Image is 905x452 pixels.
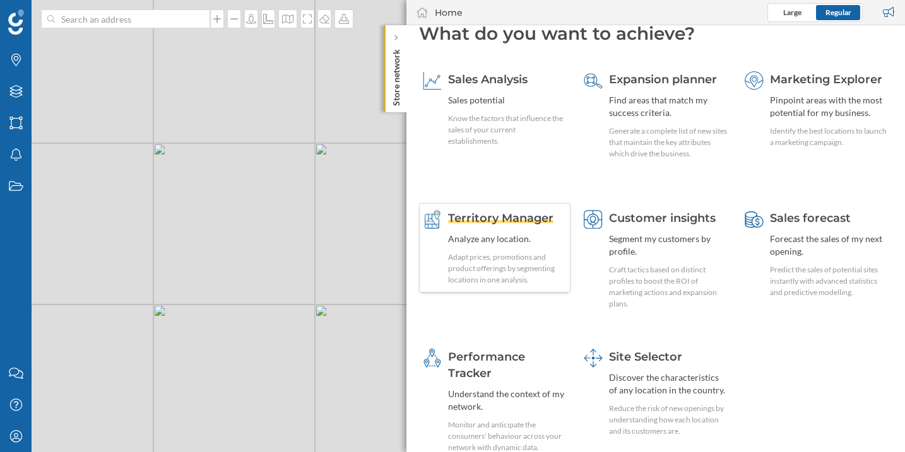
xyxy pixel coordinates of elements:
img: Geoblink Logo [8,9,24,35]
div: What do you want to achieve? [419,21,892,45]
img: monitoring-360.svg [423,349,442,368]
span: Territory Manager [448,211,553,225]
img: customer-intelligence.svg [584,210,603,229]
div: Home [435,6,463,19]
div: Craft tactics based on distinct profiles to boost the ROI of marketing actions and expansion plans. [609,264,728,310]
span: Customer insights [609,211,716,225]
div: Predict the sales of potential sites instantly with advanced statistics and predictive modelling. [770,264,889,298]
div: Pinpoint areas with the most potential for my business. [770,94,889,119]
span: Regular [825,8,851,17]
span: Marketing Explorer [770,72,882,86]
div: Sales potential [448,94,567,107]
img: explorer.svg [745,71,764,90]
div: Generate a complete list of new sites that maintain the key attributes which drive the business. [609,125,728,159]
span: Support [27,9,72,20]
span: Site Selector [609,350,682,364]
div: Adapt prices, promotions and product offerings by segmenting locations in one analysis. [448,252,567,286]
div: Understand the context of my network. [448,388,567,413]
div: Analyze any location. [448,233,567,245]
div: Discover the characteristics of any location in the country. [609,371,728,397]
img: sales-explainer.svg [423,71,442,90]
div: Segment my customers by profile. [609,233,728,258]
span: Performance Tracker [448,350,525,380]
p: Store network [390,44,403,106]
div: Forecast the sales of my next opening. [770,233,889,258]
div: Know the factors that influence the sales of your current establishments. [448,113,567,147]
span: Expansion planner [609,72,717,86]
div: Reduce the risk of new openings by understanding how each location and its customers are. [609,403,728,437]
span: Sales Analysis [448,72,528,86]
img: territory-manager--hover.svg [423,210,442,229]
span: Sales forecast [770,211,851,225]
div: Find areas that match my success criteria. [609,94,728,119]
img: dashboards-manager.svg [584,349,603,368]
img: sales-forecast.svg [745,210,764,229]
div: Identify the best locations to launch a marketing campaign. [770,125,889,148]
img: search-areas.svg [584,71,603,90]
span: Large [783,8,801,17]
